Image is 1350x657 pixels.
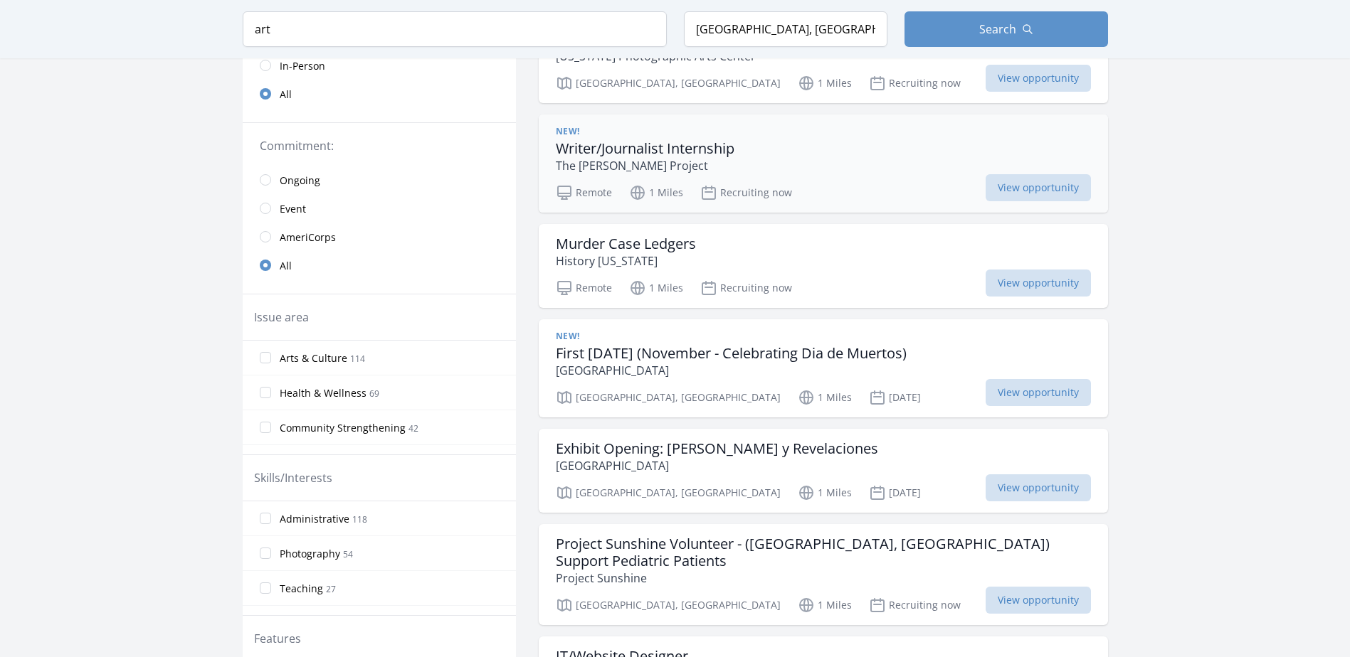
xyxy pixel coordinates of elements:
span: All [280,259,292,273]
span: In-Person [280,59,325,73]
span: 114 [350,353,365,365]
p: The [PERSON_NAME] Project [556,157,734,174]
legend: Skills/Interests [254,469,332,486]
p: [GEOGRAPHIC_DATA] [556,362,907,379]
span: 27 [326,583,336,595]
a: Event [243,194,516,223]
span: Community Strengthening [280,421,406,435]
span: Ongoing [280,173,320,188]
span: View opportunity [986,474,1091,501]
p: Recruiting now [869,597,961,614]
p: 1 Miles [798,389,852,406]
input: Photography 54 [260,547,271,559]
h3: Murder Case Ledgers [556,235,696,252]
span: Teaching [280,582,323,596]
input: Keyword [243,11,667,47]
p: Recruiting now [869,75,961,92]
span: Search [979,21,1016,38]
span: All [280,87,292,102]
p: 1 Miles [629,279,683,297]
span: View opportunity [986,65,1091,92]
p: [GEOGRAPHIC_DATA], [GEOGRAPHIC_DATA] [556,389,781,406]
span: Photography [280,547,340,561]
span: View opportunity [986,174,1091,201]
input: Teaching 27 [260,582,271,594]
p: [GEOGRAPHIC_DATA] [556,457,878,474]
p: Recruiting now [700,184,792,201]
p: History [US_STATE] [556,252,696,269]
a: In-Person [243,51,516,80]
a: Exhibit Opening: [PERSON_NAME] y Revelaciones [GEOGRAPHIC_DATA] [GEOGRAPHIC_DATA], [GEOGRAPHIC_DA... [539,429,1108,513]
a: New! Writer/Journalist Internship The [PERSON_NAME] Project Remote 1 Miles Recruiting now View op... [539,114,1108,213]
h3: Exhibit Opening: [PERSON_NAME] y Revelaciones [556,440,878,457]
span: Arts & Culture [280,351,347,365]
a: Volunteer at the [US_STATE] Photographic Arts Center ([PERSON_NAME]) [US_STATE] Photographic Arts... [539,19,1108,103]
a: All [243,251,516,279]
a: AmeriCorps [243,223,516,251]
a: All [243,80,516,108]
span: 118 [352,513,367,525]
p: [DATE] [869,389,921,406]
span: 69 [369,388,379,400]
p: [GEOGRAPHIC_DATA], [GEOGRAPHIC_DATA] [556,75,781,92]
span: New! [556,331,580,342]
input: Community Strengthening 42 [260,422,271,433]
a: Ongoing [243,166,516,194]
input: Arts & Culture 114 [260,352,271,363]
input: Location [684,11,887,47]
h3: First [DATE] (November - Celebrating Dia de Muertos) [556,345,907,362]
span: Health & Wellness [280,386,366,400]
span: 42 [408,422,418,434]
input: Health & Wellness 69 [260,387,271,398]
h3: Writer/Journalist Internship [556,140,734,157]
legend: Issue area [254,309,309,326]
p: Project Sunshine [556,570,1091,587]
p: Remote [556,184,612,201]
a: New! First [DATE] (November - Celebrating Dia de Muertos) [GEOGRAPHIC_DATA] [GEOGRAPHIC_DATA], [G... [539,319,1108,417]
p: [DATE] [869,484,921,501]
p: 1 Miles [798,597,852,614]
a: Project Sunshine Volunteer - ([GEOGRAPHIC_DATA], [GEOGRAPHIC_DATA]) Support Pediatric Patients Pr... [539,524,1108,625]
p: 1 Miles [798,484,852,501]
a: Murder Case Ledgers History [US_STATE] Remote 1 Miles Recruiting now View opportunity [539,224,1108,308]
span: View opportunity [986,269,1091,297]
span: AmeriCorps [280,230,336,245]
legend: Features [254,630,301,647]
span: Event [280,202,306,216]
p: Remote [556,279,612,297]
span: New! [556,126,580,137]
h3: Project Sunshine Volunteer - ([GEOGRAPHIC_DATA], [GEOGRAPHIC_DATA]) Support Pediatric Patients [556,535,1091,570]
span: View opportunity [986,379,1091,406]
button: Search [905,11,1108,47]
span: 54 [343,548,353,560]
p: [GEOGRAPHIC_DATA], [GEOGRAPHIC_DATA] [556,597,781,614]
p: Recruiting now [700,279,792,297]
legend: Commitment: [260,137,499,154]
span: View opportunity [986,587,1091,614]
span: Administrative [280,512,349,526]
p: [GEOGRAPHIC_DATA], [GEOGRAPHIC_DATA] [556,484,781,501]
p: 1 Miles [798,75,852,92]
input: Administrative 118 [260,513,271,524]
p: 1 Miles [629,184,683,201]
